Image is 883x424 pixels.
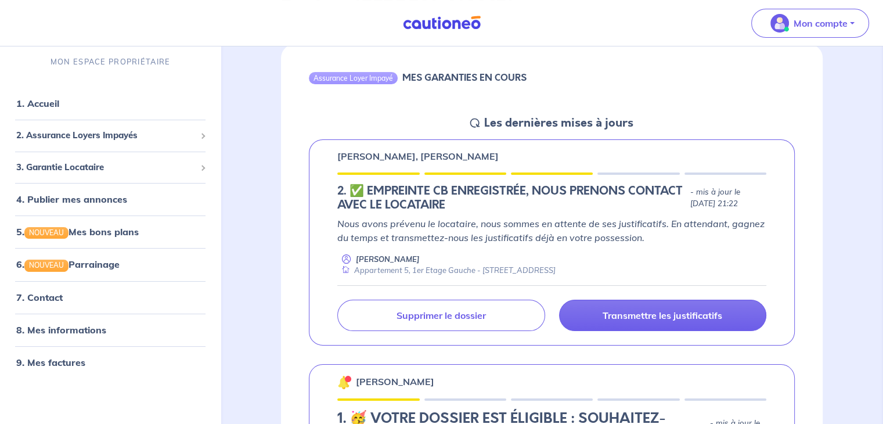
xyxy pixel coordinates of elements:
[397,310,486,321] p: Supprimer le dossier
[794,16,848,30] p: Mon compte
[603,310,722,321] p: Transmettre les justificatifs
[356,375,434,389] p: [PERSON_NAME]
[484,116,633,130] h5: Les dernières mises à jours
[309,72,398,84] div: Assurance Loyer Impayé
[16,258,120,270] a: 6.NOUVEAUParrainage
[16,292,63,303] a: 7. Contact
[337,149,499,163] p: [PERSON_NAME], [PERSON_NAME]
[398,16,485,30] img: Cautioneo
[5,124,216,147] div: 2. Assurance Loyers Impayés
[5,156,216,179] div: 3. Garantie Locataire
[5,286,216,309] div: 7. Contact
[16,357,85,368] a: 9. Mes factures
[16,129,196,142] span: 2. Assurance Loyers Impayés
[16,324,106,336] a: 8. Mes informations
[402,72,527,83] h6: MES GARANTIES EN COURS
[5,92,216,115] div: 1. Accueil
[337,217,766,245] p: Nous avons prévenu le locataire, nous sommes en attente de ses justificatifs. En attendant, gagne...
[337,184,766,212] div: state: RENTER-DOCUMENTS-IN-PENDING, Context: NEW,CHOOSE-CERTIFICATE,RELATIONSHIP,RENTER-DOCUMENTS
[770,14,789,33] img: illu_account_valid_menu.svg
[337,265,556,276] div: Appartement 5, 1er Etage Gauche - [STREET_ADDRESS]
[5,220,216,243] div: 5.NOUVEAUMes bons plans
[16,161,196,174] span: 3. Garantie Locataire
[690,186,766,210] p: - mis à jour le [DATE] 21:22
[16,98,59,109] a: 1. Accueil
[337,184,686,212] h5: 2.︎ ✅️ EMPREINTE CB ENREGISTRÉE, NOUS PRENONS CONTACT AVEC LE LOCATAIRE
[337,375,351,389] img: 🔔
[337,300,545,331] a: Supprimer le dossier
[5,188,216,211] div: 4. Publier mes annonces
[5,253,216,276] div: 6.NOUVEAUParrainage
[5,351,216,374] div: 9. Mes factures
[5,318,216,342] div: 8. Mes informations
[356,254,420,265] p: [PERSON_NAME]
[559,300,766,331] a: Transmettre les justificatifs
[16,193,127,205] a: 4. Publier mes annonces
[51,56,170,67] p: MON ESPACE PROPRIÉTAIRE
[751,9,869,38] button: illu_account_valid_menu.svgMon compte
[16,226,139,238] a: 5.NOUVEAUMes bons plans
